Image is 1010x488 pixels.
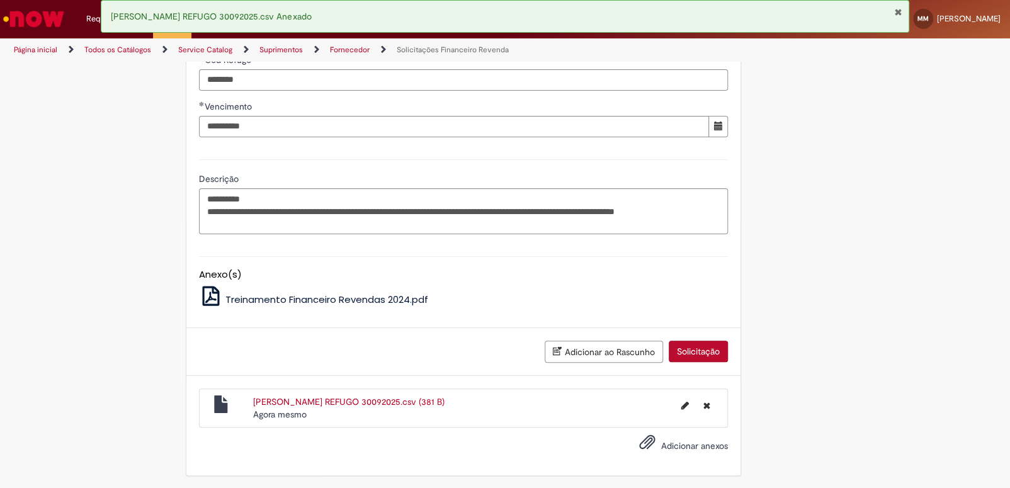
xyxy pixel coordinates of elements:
span: Requisições [86,13,130,25]
span: Cód Refugo [205,54,254,65]
span: Adicionar anexos [661,440,728,451]
button: Mostrar calendário para Vencimento [708,116,728,137]
a: Solicitações Financeiro Revenda [397,45,509,55]
span: Vencimento [205,101,254,112]
h5: Anexo(s) [199,270,728,280]
textarea: Descrição [199,188,728,235]
button: Fechar Notificação [894,7,902,17]
button: Excluir TED AMBEV REFUGO 30092025.csv [696,395,718,416]
span: [PERSON_NAME] REFUGO 30092025.csv Anexado [111,11,311,22]
span: [PERSON_NAME] [937,13,1001,24]
a: Treinamento Financeiro Revendas 2024.pdf [199,293,428,306]
span: Treinamento Financeiro Revendas 2024.pdf [225,293,428,306]
span: MM [917,14,929,23]
a: Todos os Catálogos [84,45,151,55]
span: Obrigatório Preenchido [199,101,205,106]
a: Página inicial [14,45,57,55]
span: Descrição [199,173,241,184]
time: 30/09/2025 16:24:30 [253,409,307,420]
button: Solicitação [669,341,728,362]
button: Adicionar ao Rascunho [545,341,663,363]
input: Vencimento 23 September 2025 Tuesday [199,116,709,137]
a: Fornecedor [330,45,370,55]
img: ServiceNow [1,6,66,31]
button: Adicionar anexos [636,431,659,460]
input: Cód Refugo [199,69,728,91]
a: Service Catalog [178,45,232,55]
a: Suprimentos [259,45,303,55]
ul: Trilhas de página [9,38,664,62]
span: Agora mesmo [253,409,307,420]
button: Editar nome de arquivo TED AMBEV REFUGO 30092025.csv [674,395,696,416]
a: [PERSON_NAME] REFUGO 30092025.csv (381 B) [253,396,445,407]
